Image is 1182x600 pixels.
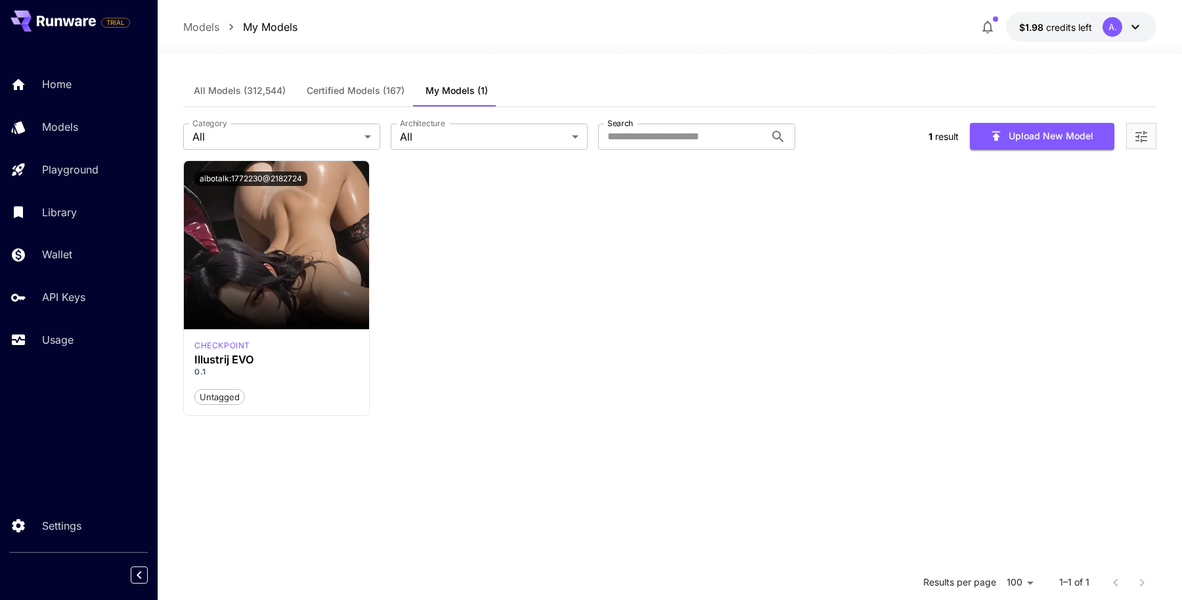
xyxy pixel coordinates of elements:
[307,85,405,97] span: Certified Models (167)
[1019,22,1046,33] span: $1.98
[1103,17,1122,37] div: A.
[183,19,297,35] nav: breadcrumb
[194,340,250,352] div: SDXL 1.0
[426,85,488,97] span: My Models (1)
[929,131,932,142] span: 1
[1006,12,1156,42] button: $1.9844A.
[42,289,85,305] p: API Keys
[101,14,130,30] span: Add your payment card to enable full platform functionality.
[243,19,297,35] a: My Models
[1046,22,1092,33] span: credits left
[42,332,74,348] p: Usage
[194,354,359,366] h3: Illustrij EVO
[102,18,129,28] span: TRIAL
[194,340,250,352] p: checkpoint
[1019,20,1092,34] div: $1.9844
[131,566,148,584] button: Collapse sidebar
[141,563,158,587] div: Collapse sidebar
[1133,128,1149,145] button: Open more filters
[194,388,245,405] button: Untagged
[183,19,219,35] a: Models
[935,131,959,142] span: result
[1059,576,1089,589] p: 1–1 of 1
[192,118,227,129] label: Category
[400,118,445,129] label: Architecture
[400,129,567,145] span: All
[970,123,1114,150] button: Upload New Model
[195,391,244,404] span: Untagged
[42,246,72,262] p: Wallet
[1001,573,1038,592] div: 100
[42,119,78,135] p: Models
[42,518,81,534] p: Settings
[42,162,98,177] p: Playground
[42,76,72,92] p: Home
[194,366,359,378] p: 0.1
[923,576,996,589] p: Results per page
[194,85,286,97] span: All Models (312,544)
[194,172,307,186] button: aibotalk:1772230@2182724
[42,204,77,220] p: Library
[192,129,359,145] span: All
[607,118,633,129] label: Search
